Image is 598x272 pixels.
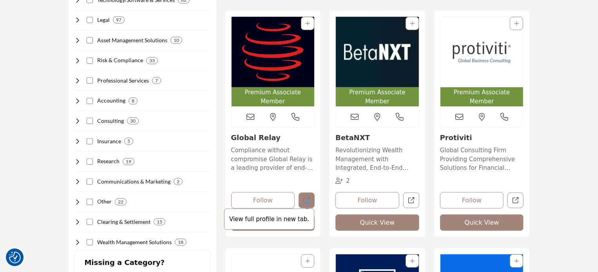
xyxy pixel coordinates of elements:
b: 22 [118,199,123,205]
h4: Wealth Management Solutions: Providing comprehensive wealth management services to high-net-worth... [97,238,172,246]
input: Select Risk & Compliance checkbox [87,58,93,64]
input: Select Accounting checkbox [87,98,93,104]
a: Open global-relay in new tab [299,193,315,209]
a: Open Listing in new tab [336,17,419,106]
b: 30 [130,118,136,124]
img: BetaNXT [336,17,419,87]
input: Select Clearing & Settlement checkbox [87,219,93,225]
a: BetaNXT [335,133,370,142]
input: Select Wealth Management Solutions checkbox [87,239,93,245]
div: 22 Results For Other [115,198,127,205]
b: 97 [116,17,121,23]
input: Select Professional Services checkbox [87,77,93,84]
div: 5 Results For Insurance [124,138,133,145]
a: Open protiviti in new tab [507,193,524,209]
b: 15 [157,219,162,225]
img: Protiviti [440,17,524,87]
a: Global Consulting Firm Providing Comprehensive Solutions for Financial Institutions Protiviti pro... [440,144,524,173]
a: Global Relay [231,133,281,142]
img: Revisit consent button [9,252,21,263]
h4: Legal: Providing legal advice, compliance support, and litigation services to securities industry... [97,16,110,24]
input: Select Legal checkbox [87,17,93,23]
h4: Other: Encompassing various other services and organizations supporting the securities industry e... [97,198,112,205]
div: 15 Results For Clearing & Settlement [154,218,165,225]
b: 7 [155,78,158,83]
h4: Communications & Marketing: Delivering marketing, public relations, and investor relations servic... [97,178,170,186]
b: 2 [177,179,179,184]
h3: Protiviti [440,133,524,142]
div: 30 Results For Consulting [127,117,139,124]
h4: Insurance: Offering insurance solutions to protect securities industry firms from various risks. [97,137,121,145]
div: 8 Results For Accounting [129,97,138,104]
div: 10 Results For Asset Management Solutions [170,37,182,44]
a: Open Listing in new tab [232,17,315,106]
input: Select Other checkbox [87,199,93,205]
p: Global Consulting Firm Providing Comprehensive Solutions for Financial Institutions Protiviti pro... [440,146,524,173]
img: Global Relay [232,17,315,87]
div: 33 Results For Risk & Compliance [146,57,158,64]
div: 19 Results For Research [123,158,134,165]
h4: Clearing & Settlement: Facilitating the efficient processing, clearing, and settlement of securit... [97,218,150,226]
span: 2 [346,177,350,184]
input: Select Research checkbox [87,159,93,165]
a: Add To List [305,20,310,27]
b: 18 [178,240,183,245]
a: Add To List [514,258,519,264]
a: Add To List [410,20,415,27]
h3: Global Relay [231,133,315,142]
b: 33 [149,58,155,63]
a: Open betanxt in new tab [403,193,419,209]
h3: BetaNXT [335,133,419,142]
input: Select Asset Management Solutions checkbox [87,37,93,43]
a: Open Listing in new tab [440,17,524,106]
a: Add To List [410,258,415,264]
button: Follow [231,192,295,209]
button: Follow [440,192,504,209]
h4: Asset Management Solutions: Offering investment strategies, portfolio management, and performance... [97,36,167,44]
div: Followers [335,177,350,186]
span: Premium Associate Member [337,88,417,106]
p: View full profile in new tab. [228,215,310,224]
button: Consent Preferences [9,252,21,263]
button: Quick View [440,214,524,231]
b: 19 [126,159,131,164]
b: 10 [174,38,179,43]
a: Compliance without compromise Global Relay is a leading provider of end-to-end compliance solutio... [231,144,315,173]
input: Select Communications & Marketing checkbox [87,178,93,185]
p: Compliance without compromise Global Relay is a leading provider of end-to-end compliance solutio... [231,146,315,173]
h4: Consulting: Providing strategic, operational, and technical consulting services to securities ind... [97,117,124,125]
div: 2 Results For Communications & Marketing [174,178,183,185]
span: Premium Associate Member [233,88,313,106]
input: Select Consulting checkbox [87,118,93,124]
a: Protiviti [440,133,472,142]
div: 7 Results For Professional Services [152,77,161,84]
button: Follow [335,192,399,209]
div: 97 Results For Legal [113,16,125,23]
b: 8 [132,98,134,104]
input: Select Insurance checkbox [87,138,93,144]
p: Revolutionizing Wealth Management with Integrated, End-to-End Solutions Situated at the forefront... [335,146,419,173]
h4: Professional Services: Delivering staffing, training, and outsourcing services to support securit... [97,77,149,85]
span: Premium Associate Member [442,88,522,106]
button: Quick View [335,214,419,231]
div: 18 Results For Wealth Management Solutions [175,239,187,246]
b: 5 [127,139,130,144]
a: Add To List [514,20,519,27]
h4: Research: Conducting market, financial, economic, and industry research for securities industry p... [97,157,120,165]
a: Add To List [305,258,310,264]
h4: Accounting: Providing financial reporting, auditing, tax, and advisory services to securities ind... [97,97,125,104]
a: Revolutionizing Wealth Management with Integrated, End-to-End Solutions Situated at the forefront... [335,144,419,173]
h4: Risk & Compliance: Helping securities industry firms manage risk, ensure compliance, and prevent ... [97,56,143,64]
